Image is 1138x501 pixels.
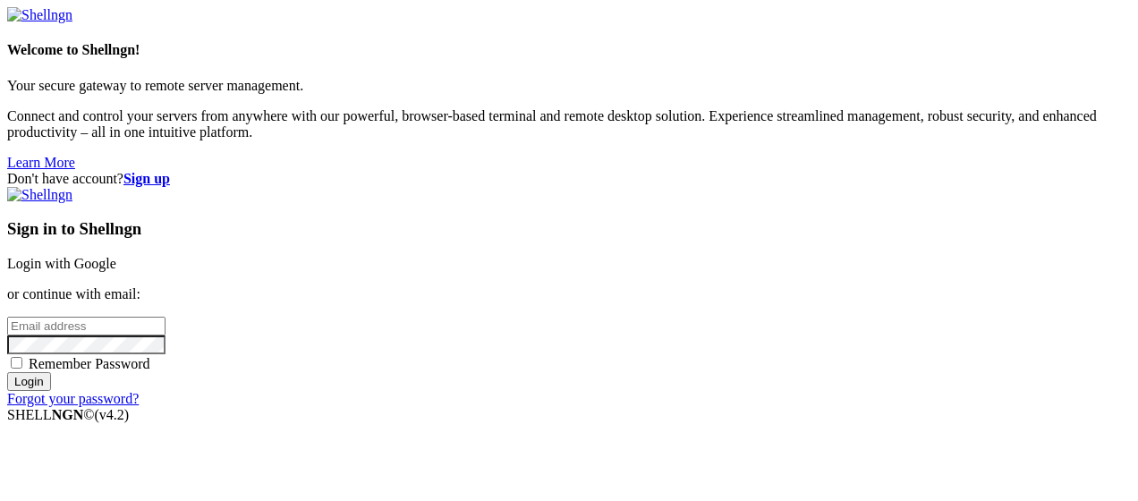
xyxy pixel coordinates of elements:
[52,407,84,422] b: NGN
[7,108,1131,140] p: Connect and control your servers from anywhere with our powerful, browser-based terminal and remo...
[7,407,129,422] span: SHELL ©
[29,356,150,371] span: Remember Password
[7,187,72,203] img: Shellngn
[7,171,1131,187] div: Don't have account?
[11,357,22,369] input: Remember Password
[7,7,72,23] img: Shellngn
[7,286,1131,302] p: or continue with email:
[7,372,51,391] input: Login
[7,219,1131,239] h3: Sign in to Shellngn
[7,256,116,271] a: Login with Google
[123,171,170,186] a: Sign up
[7,78,1131,94] p: Your secure gateway to remote server management.
[7,42,1131,58] h4: Welcome to Shellngn!
[7,317,166,335] input: Email address
[95,407,130,422] span: 4.2.0
[7,155,75,170] a: Learn More
[7,391,139,406] a: Forgot your password?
